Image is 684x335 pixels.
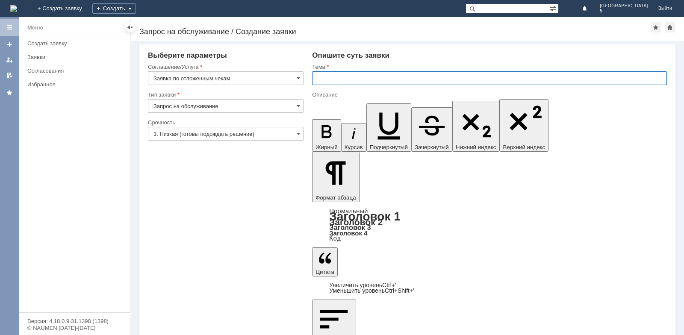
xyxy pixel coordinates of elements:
div: Цитата [312,282,667,294]
button: Подчеркнутый [366,103,411,152]
div: Запрос на обслуживание / Создание заявки [139,27,651,36]
span: Верхний индекс [503,144,545,150]
span: Формат абзаца [315,194,356,201]
a: Код [329,235,341,242]
span: Курсив [345,144,363,150]
a: Increase [329,282,396,288]
div: Срочность [148,120,302,125]
img: logo [10,5,17,12]
a: Заголовок 3 [329,223,371,231]
button: Курсив [341,123,366,152]
div: Версия: 4.18.0.9.31.1398 (1398) [27,318,121,324]
span: 5 [600,9,648,14]
div: Создать заявку [27,40,125,47]
a: Decrease [329,287,414,294]
span: [GEOGRAPHIC_DATA] [600,3,648,9]
a: Заголовок 2 [329,217,383,227]
a: Перейти на домашнюю страницу [10,5,17,12]
div: Согласования [27,68,125,74]
div: Меню [27,23,43,33]
span: Ctrl+' [382,282,396,288]
a: Мои заявки [3,53,16,67]
div: Создать [92,3,136,14]
button: Нижний индекс [452,101,500,152]
div: Тема [312,64,665,70]
a: Создать заявку [3,38,16,51]
span: Выберите параметры [148,51,227,59]
a: Заголовок 4 [329,229,367,237]
div: Описание [312,92,665,97]
div: Избранное [27,81,115,88]
span: Подчеркнутый [370,144,408,150]
button: Зачеркнутый [411,107,452,152]
span: Зачеркнутый [415,144,449,150]
button: Цитата [312,247,338,276]
a: Мои согласования [3,68,16,82]
div: Соглашение/Услуга [148,64,302,70]
span: Опишите суть заявки [312,51,389,59]
div: Тип заявки [148,92,302,97]
div: © NAUMEN [DATE]-[DATE] [27,325,121,331]
div: Формат абзаца [312,208,667,241]
div: Сделать домашней страницей [665,22,675,32]
span: Цитата [315,269,334,275]
a: Создать заявку [24,37,128,50]
button: Верхний индекс [499,99,548,152]
span: Нижний индекс [456,144,496,150]
a: Согласования [24,64,128,77]
span: Ctrl+Shift+' [385,287,414,294]
button: Жирный [312,119,341,152]
button: Формат абзаца [312,152,359,202]
a: Заявки [24,50,128,64]
div: Добавить в избранное [651,22,661,32]
a: Заголовок 1 [329,210,401,223]
div: Заявки [27,54,125,60]
span: Расширенный поиск [550,4,558,12]
div: Скрыть меню [125,22,135,32]
span: Жирный [315,144,338,150]
a: Нормальный [329,207,368,215]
